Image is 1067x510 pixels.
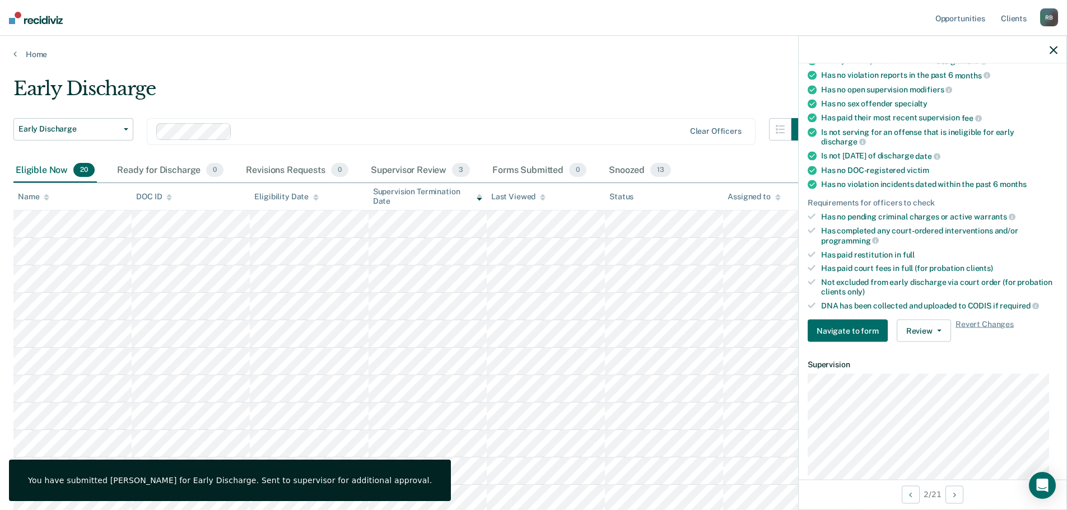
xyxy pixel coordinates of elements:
div: Has paid court fees in full (for probation [821,264,1057,273]
span: discharge [821,137,866,146]
a: Home [13,49,1054,59]
div: Is not serving for an offense that is ineligible for early [821,127,1057,146]
div: Eligible Now [13,158,97,183]
div: Has no pending criminal charges or active [821,212,1057,222]
span: only) [847,287,865,296]
div: Forms Submitted [490,158,589,183]
div: Assigned to [728,192,780,202]
span: warrants [974,212,1015,221]
img: Recidiviz [9,12,63,24]
div: Open Intercom Messenger [1029,472,1056,499]
span: 13 [650,163,671,177]
span: 20 [73,163,95,177]
div: Has no open supervision [821,85,1057,95]
div: Not excluded from early discharge via court order (for probation clients [821,278,1057,297]
dt: Supervision [808,360,1057,369]
span: programming [821,236,879,245]
div: Has no violation incidents dated within the past 6 [821,179,1057,189]
button: Review [897,320,951,342]
div: DOC ID [136,192,172,202]
div: Has no DOC-registered [821,165,1057,175]
div: Last Viewed [491,192,546,202]
div: Clear officers [690,127,742,136]
div: Has completed any court-ordered interventions and/or [821,226,1057,245]
div: 2 / 21 [799,479,1066,509]
span: months [1000,179,1027,188]
span: 0 [569,163,586,177]
span: Revert Changes [956,320,1014,342]
div: Has paid restitution in [821,250,1057,259]
button: Next Opportunity [945,485,963,503]
div: Supervision Termination Date [373,187,482,206]
div: Revisions Requests [244,158,350,183]
div: Ready for Discharge [115,158,226,183]
div: Has no violation reports in the past 6 [821,70,1057,80]
span: required [1000,301,1039,310]
span: 3 [452,163,470,177]
div: Snoozed [607,158,673,183]
div: Is not [DATE] of discharge [821,151,1057,161]
span: modifiers [910,85,953,94]
div: Requirements for officers to check [808,198,1057,207]
span: full [903,250,915,259]
span: assignment [936,57,987,65]
button: Navigate to form [808,320,888,342]
span: clients) [966,264,993,273]
span: 0 [206,163,223,177]
div: Has no sex offender [821,99,1057,109]
span: date [915,151,940,160]
div: R B [1040,8,1058,26]
span: specialty [894,99,928,108]
span: months [955,71,990,79]
span: Early Discharge [18,124,119,134]
div: Name [18,192,49,202]
span: fee [962,113,982,122]
a: Navigate to form link [808,320,892,342]
div: You have submitted [PERSON_NAME] for Early Discharge. Sent to supervisor for additional approval. [28,475,432,485]
div: DNA has been collected and uploaded to CODIS if [821,301,1057,311]
div: Status [609,192,633,202]
div: Eligibility Date [254,192,319,202]
span: victim [907,165,929,174]
div: Supervisor Review [369,158,473,183]
span: 0 [331,163,348,177]
button: Previous Opportunity [902,485,920,503]
div: Early Discharge [13,77,814,109]
div: Has paid their most recent supervision [821,113,1057,123]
